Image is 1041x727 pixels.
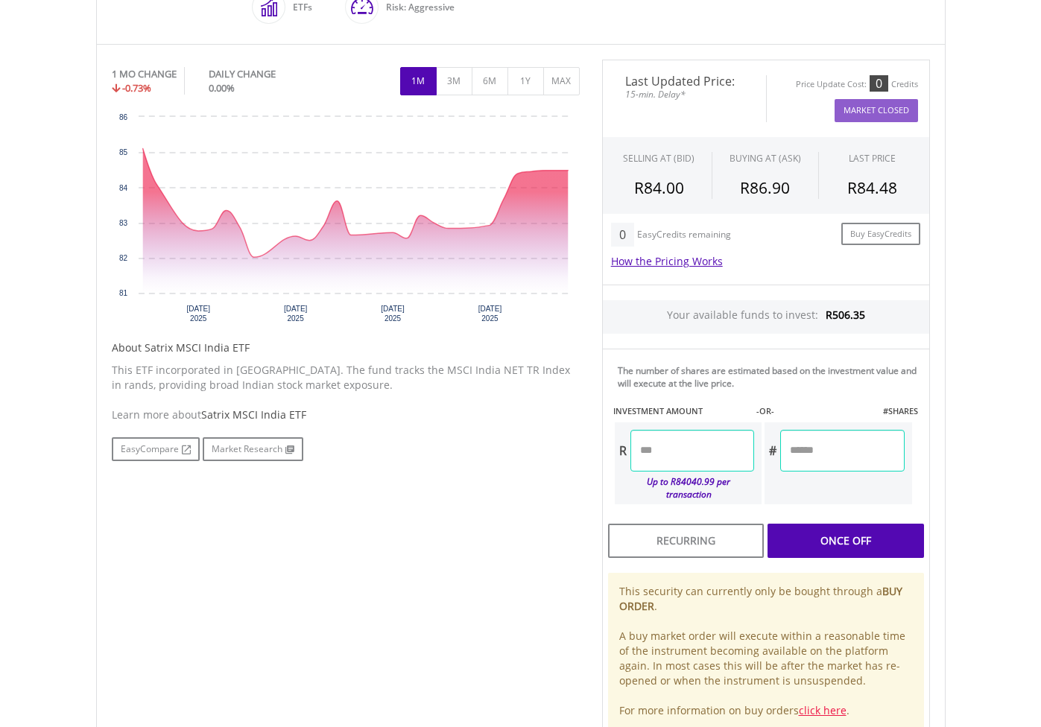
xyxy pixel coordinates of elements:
[826,308,865,322] span: R506.35
[883,405,918,417] label: #SHARES
[849,152,896,165] div: LAST PRICE
[112,340,580,355] h5: About Satrix MSCI India ETF
[756,405,774,417] label: -OR-
[613,405,703,417] label: INVESTMENT AMOUNT
[835,99,918,122] button: Market Closed
[870,75,888,92] div: 0
[118,148,127,156] text: 85
[608,524,764,558] div: Recurring
[478,305,501,323] text: [DATE] 2025
[381,305,405,323] text: [DATE] 2025
[619,584,902,613] b: BUY ORDER
[603,300,929,334] div: Your available funds to invest:
[122,81,151,95] span: -0.73%
[203,437,303,461] a: Market Research
[209,81,235,95] span: 0.00%
[118,289,127,297] text: 81
[283,305,307,323] text: [DATE] 2025
[112,363,580,393] p: This ETF incorporated in [GEOGRAPHIC_DATA]. The fund tracks the MSCI India NET TR Index in rands,...
[799,703,847,717] a: click here
[765,430,780,472] div: #
[637,229,731,242] div: EasyCredits remaining
[796,79,867,90] div: Price Update Cost:
[730,152,801,165] span: BUYING AT (ASK)
[507,67,544,95] button: 1Y
[614,87,755,101] span: 15-min. Delay*
[112,407,580,422] div: Learn more about
[543,67,580,95] button: MAX
[112,109,580,333] svg: Interactive chart
[201,407,306,422] span: Satrix MSCI India ETF
[618,364,923,390] div: The number of shares are estimated based on the investment value and will execute at the live price.
[615,472,755,504] div: Up to R84040.99 per transaction
[118,184,127,192] text: 84
[841,223,920,246] a: Buy EasyCredits
[400,67,437,95] button: 1M
[623,152,694,165] div: SELLING AT (BID)
[614,75,755,87] span: Last Updated Price:
[118,254,127,262] text: 82
[611,223,634,247] div: 0
[891,79,918,90] div: Credits
[112,67,177,81] div: 1 MO CHANGE
[112,109,580,333] div: Chart. Highcharts interactive chart.
[472,67,508,95] button: 6M
[768,524,923,558] div: Once Off
[615,430,630,472] div: R
[209,67,326,81] div: DAILY CHANGE
[436,67,472,95] button: 3M
[847,177,897,198] span: R84.48
[611,254,723,268] a: How the Pricing Works
[112,437,200,461] a: EasyCompare
[634,177,684,198] span: R84.00
[186,305,210,323] text: [DATE] 2025
[118,219,127,227] text: 83
[118,113,127,121] text: 86
[740,177,790,198] span: R86.90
